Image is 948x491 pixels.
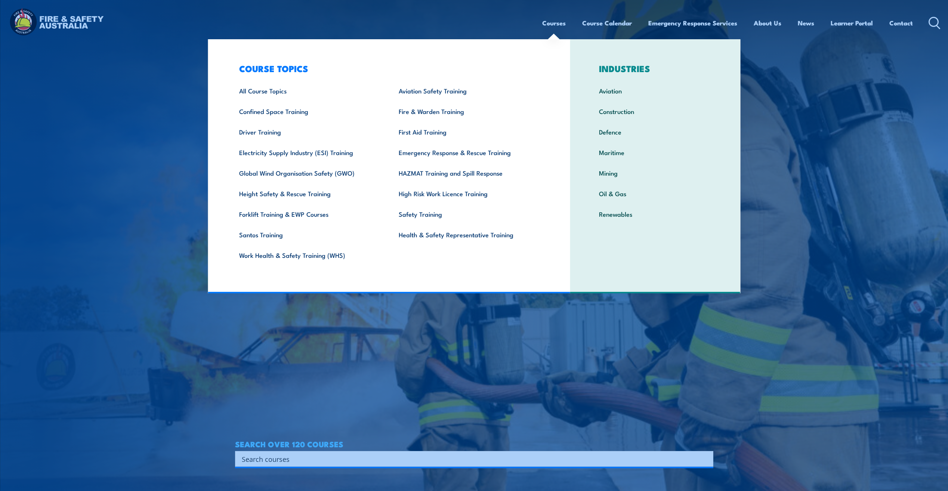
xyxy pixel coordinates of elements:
[831,13,873,33] a: Learner Portal
[235,440,713,448] h4: SEARCH OVER 120 COURSES
[387,80,547,101] a: Aviation Safety Training
[243,454,698,464] form: Search form
[228,245,387,265] a: Work Health & Safety Training (WHS)
[242,453,697,464] input: Search input
[889,13,913,33] a: Contact
[228,183,387,204] a: Height Safety & Rescue Training
[798,13,814,33] a: News
[587,163,723,183] a: Mining
[228,121,387,142] a: Driver Training
[228,163,387,183] a: Global Wind Organisation Safety (GWO)
[754,13,781,33] a: About Us
[228,80,387,101] a: All Course Topics
[228,224,387,245] a: Santos Training
[587,142,723,163] a: Maritime
[587,183,723,204] a: Oil & Gas
[587,204,723,224] a: Renewables
[387,163,547,183] a: HAZMAT Training and Spill Response
[387,121,547,142] a: First Aid Training
[542,13,566,33] a: Courses
[700,454,711,464] button: Search magnifier button
[587,63,723,74] h3: INDUSTRIES
[587,80,723,101] a: Aviation
[387,142,547,163] a: Emergency Response & Rescue Training
[228,142,387,163] a: Electricity Supply Industry (ESI) Training
[228,63,547,74] h3: COURSE TOPICS
[387,183,547,204] a: High Risk Work Licence Training
[587,101,723,121] a: Construction
[648,13,737,33] a: Emergency Response Services
[228,204,387,224] a: Forklift Training & EWP Courses
[228,101,387,121] a: Confined Space Training
[387,101,547,121] a: Fire & Warden Training
[587,121,723,142] a: Defence
[582,13,632,33] a: Course Calendar
[387,204,547,224] a: Safety Training
[387,224,547,245] a: Health & Safety Representative Training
